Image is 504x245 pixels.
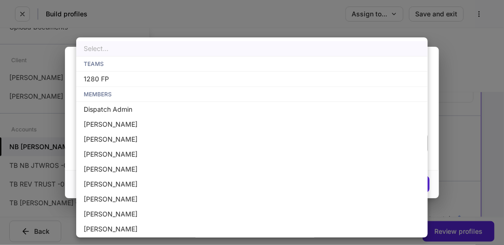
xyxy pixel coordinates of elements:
[76,147,428,162] li: [PERSON_NAME]
[76,117,428,132] li: [PERSON_NAME]
[76,102,428,117] li: Dispatch Admin
[76,162,428,177] li: [PERSON_NAME]
[76,72,428,86] li: 1280 FP
[76,177,428,192] li: [PERSON_NAME]
[76,207,428,222] li: [PERSON_NAME]
[76,192,428,207] li: [PERSON_NAME]
[76,132,428,147] li: [PERSON_NAME]
[76,222,428,237] li: [PERSON_NAME]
